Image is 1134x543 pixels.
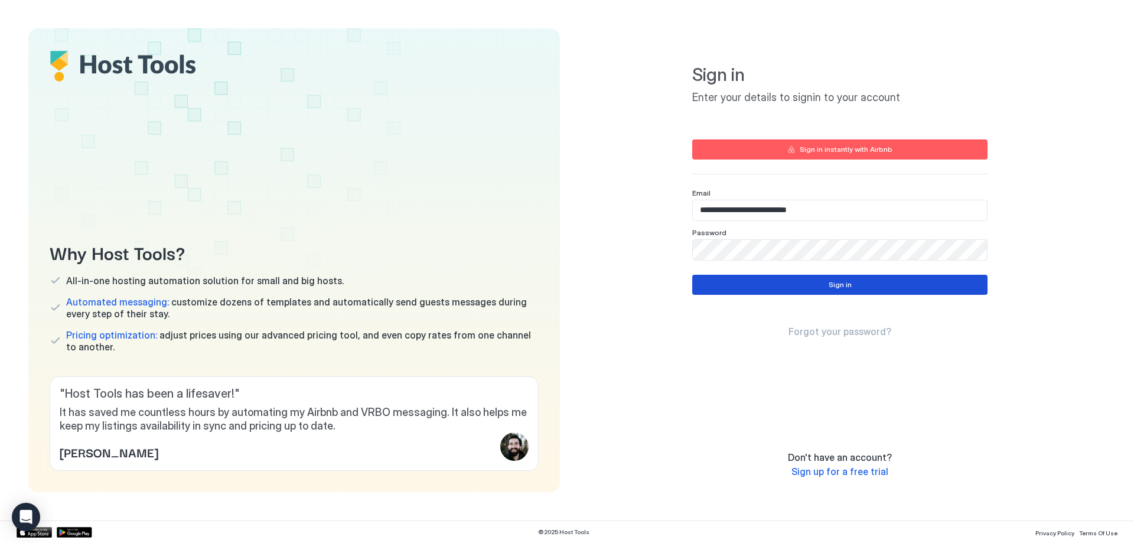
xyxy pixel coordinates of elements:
[693,240,987,260] input: Input Field
[692,64,988,86] span: Sign in
[66,296,169,308] span: Automated messaging:
[791,466,888,478] a: Sign up for a free trial
[60,386,529,401] span: " Host Tools has been a lifesaver! "
[1035,529,1074,537] span: Privacy Policy
[800,144,892,155] div: Sign in instantly with Airbnb
[692,139,988,160] button: Sign in instantly with Airbnb
[60,406,529,433] span: It has saved me countless hours by automating my Airbnb and VRBO messaging. It also helps me keep...
[692,91,988,105] span: Enter your details to signin to your account
[57,527,92,538] a: Google Play Store
[66,296,539,320] span: customize dozens of templates and automatically send guests messages during every step of their s...
[692,188,711,197] span: Email
[500,433,529,461] div: profile
[693,200,987,220] input: Input Field
[829,279,852,290] div: Sign in
[788,451,892,463] span: Don't have an account?
[60,443,158,461] span: [PERSON_NAME]
[66,329,539,353] span: adjust prices using our advanced pricing tool, and even copy rates from one channel to another.
[692,228,726,237] span: Password
[66,275,344,287] span: All-in-one hosting automation solution for small and big hosts.
[50,239,539,265] span: Why Host Tools?
[17,527,52,538] a: App Store
[1079,529,1117,537] span: Terms Of Use
[788,326,891,337] span: Forgot your password?
[791,466,888,477] span: Sign up for a free trial
[692,275,988,295] button: Sign in
[788,326,891,338] a: Forgot your password?
[1035,526,1074,538] a: Privacy Policy
[1079,526,1117,538] a: Terms Of Use
[538,528,589,536] span: © 2025 Host Tools
[66,329,157,341] span: Pricing optimization:
[12,503,40,531] div: Open Intercom Messenger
